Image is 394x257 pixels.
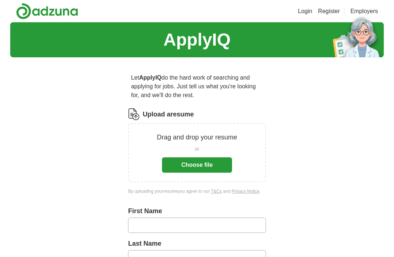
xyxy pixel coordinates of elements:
button: Choose file [162,157,232,173]
a: Login [298,7,312,16]
label: First Name [128,206,266,216]
strong: ApplyIQ [139,74,161,81]
div: By uploading your resume you agree to our and . [128,188,266,195]
img: Adzuna logo [16,3,78,19]
label: Last Name [128,239,266,249]
img: CV Icon [128,108,140,120]
label: Upload a resume [143,110,194,119]
h1: ApplyIQ [163,27,231,53]
a: Privacy Notice [232,189,260,194]
p: Let do the hard work of searching and applying for jobs. Just tell us what you're looking for, an... [128,70,266,103]
a: Employers [350,7,378,16]
p: Drag and drop your resume [157,133,237,142]
a: T&Cs [211,189,222,194]
a: Register [318,7,340,16]
span: or [195,145,199,153]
